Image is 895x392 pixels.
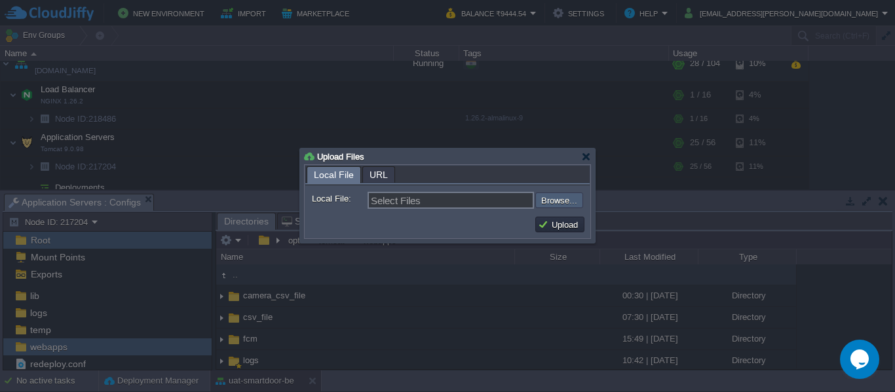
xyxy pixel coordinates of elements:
[312,192,366,205] label: Local File:
[317,152,364,162] span: Upload Files
[370,167,388,183] span: URL
[840,340,882,379] iframe: chat widget
[314,167,354,183] span: Local File
[538,219,582,230] button: Upload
